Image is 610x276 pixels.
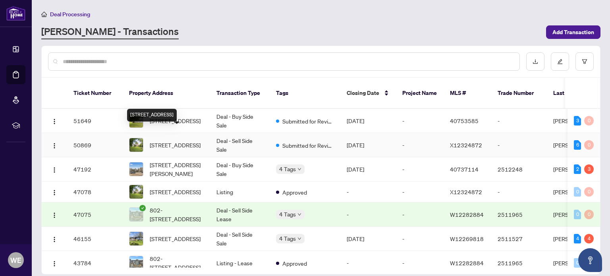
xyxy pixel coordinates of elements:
[279,164,296,174] span: 4 Tags
[48,257,61,269] button: Logo
[51,236,58,243] img: Logo
[129,138,143,152] img: thumbnail-img
[48,185,61,198] button: Logo
[340,227,396,251] td: [DATE]
[574,140,581,150] div: 6
[48,208,61,221] button: Logo
[67,133,123,157] td: 50869
[396,203,444,227] td: -
[210,133,270,157] td: Deal - Sell Side Sale
[450,117,479,124] span: 40753585
[10,255,21,266] span: WE
[551,52,569,71] button: edit
[150,206,204,223] span: 802-[STREET_ADDRESS]
[41,25,179,39] a: [PERSON_NAME] - Transactions
[491,227,547,251] td: 2511527
[297,167,301,171] span: down
[547,133,606,157] td: [PERSON_NAME]
[67,251,123,275] td: 43784
[297,212,301,216] span: down
[396,251,444,275] td: -
[491,78,547,109] th: Trade Number
[127,109,177,122] div: [STREET_ADDRESS]
[279,234,296,243] span: 4 Tags
[67,157,123,181] td: 47192
[491,157,547,181] td: 2512248
[48,163,61,176] button: Logo
[150,141,201,149] span: [STREET_ADDRESS]
[340,203,396,227] td: -
[67,109,123,133] td: 51649
[210,109,270,133] td: Deal - Buy Side Sale
[282,117,334,125] span: Submitted for Review
[547,157,606,181] td: [PERSON_NAME]
[533,59,538,64] span: download
[574,164,581,174] div: 2
[48,114,61,127] button: Logo
[491,133,547,157] td: -
[6,6,25,21] img: logo
[547,251,606,275] td: [PERSON_NAME]
[444,78,491,109] th: MLS #
[139,205,146,211] span: check-circle
[270,78,340,109] th: Tags
[396,109,444,133] td: -
[51,118,58,125] img: Logo
[210,78,270,109] th: Transaction Type
[450,188,482,195] span: X12324872
[51,189,58,196] img: Logo
[340,133,396,157] td: [DATE]
[129,208,143,221] img: thumbnail-img
[574,210,581,219] div: 0
[584,234,594,243] div: 4
[150,234,201,243] span: [STREET_ADDRESS]
[450,211,484,218] span: W12282884
[547,181,606,203] td: [PERSON_NAME]
[347,89,379,97] span: Closing Date
[210,181,270,203] td: Listing
[51,143,58,149] img: Logo
[51,212,58,218] img: Logo
[574,234,581,243] div: 4
[279,210,296,219] span: 4 Tags
[584,116,594,125] div: 0
[396,78,444,109] th: Project Name
[67,203,123,227] td: 47075
[574,116,581,125] div: 3
[396,133,444,157] td: -
[48,139,61,151] button: Logo
[340,181,396,203] td: -
[67,181,123,203] td: 47078
[491,203,547,227] td: 2511965
[340,157,396,181] td: [DATE]
[526,52,544,71] button: download
[340,109,396,133] td: [DATE]
[340,78,396,109] th: Closing Date
[547,78,606,109] th: Last Updated By
[574,187,581,197] div: 0
[282,141,334,150] span: Submitted for Review
[396,157,444,181] td: -
[584,140,594,150] div: 0
[557,59,563,64] span: edit
[340,251,396,275] td: -
[282,188,307,197] span: Approved
[150,254,204,272] span: 802-[STREET_ADDRESS]
[491,181,547,203] td: -
[491,109,547,133] td: -
[150,187,201,196] span: [STREET_ADDRESS]
[574,258,581,268] div: 0
[546,25,600,39] button: Add Transaction
[48,232,61,245] button: Logo
[584,210,594,219] div: 0
[51,261,58,267] img: Logo
[67,78,123,109] th: Ticket Number
[129,232,143,245] img: thumbnail-img
[210,203,270,227] td: Deal - Sell Side Lease
[450,141,482,149] span: X12324872
[547,227,606,251] td: [PERSON_NAME]
[552,26,594,39] span: Add Transaction
[396,181,444,203] td: -
[210,227,270,251] td: Deal - Sell Side Sale
[129,162,143,176] img: thumbnail-img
